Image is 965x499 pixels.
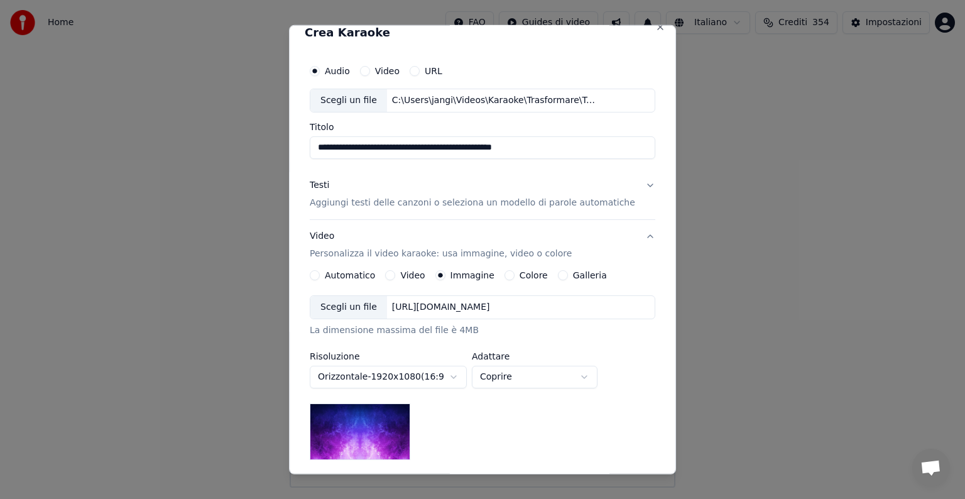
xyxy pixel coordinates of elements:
[310,89,387,112] div: Scegli un file
[325,271,375,280] label: Automatico
[310,296,387,319] div: Scegli un file
[310,179,329,192] div: Testi
[472,352,597,361] label: Adattare
[310,123,655,131] label: Titolo
[305,27,660,38] h2: Crea Karaoke
[310,169,655,219] button: TestiAggiungi testi delle canzoni o seleziona un modello di parole automatiche
[310,197,635,209] p: Aggiungi testi delle canzoni o seleziona un modello di parole automatiche
[375,67,400,75] label: Video
[450,271,494,280] label: Immagine
[310,324,655,337] div: La dimensione massima del file è 4MB
[310,352,467,361] label: Risoluzione
[520,271,548,280] label: Colore
[573,271,607,280] label: Galleria
[387,94,601,107] div: C:\Users\jangi\Videos\Karaoke\Trasformare\Tracce\Tiromancino\Il linguaggio segreto dei pesci - Ti...
[387,301,495,314] div: [URL][DOMAIN_NAME]
[325,67,350,75] label: Audio
[310,248,572,260] p: Personalizza il video karaoke: usa immagine, video o colore
[310,220,655,270] button: VideoPersonalizza il video karaoke: usa immagine, video o colore
[425,67,442,75] label: URL
[400,271,425,280] label: Video
[310,230,572,260] div: Video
